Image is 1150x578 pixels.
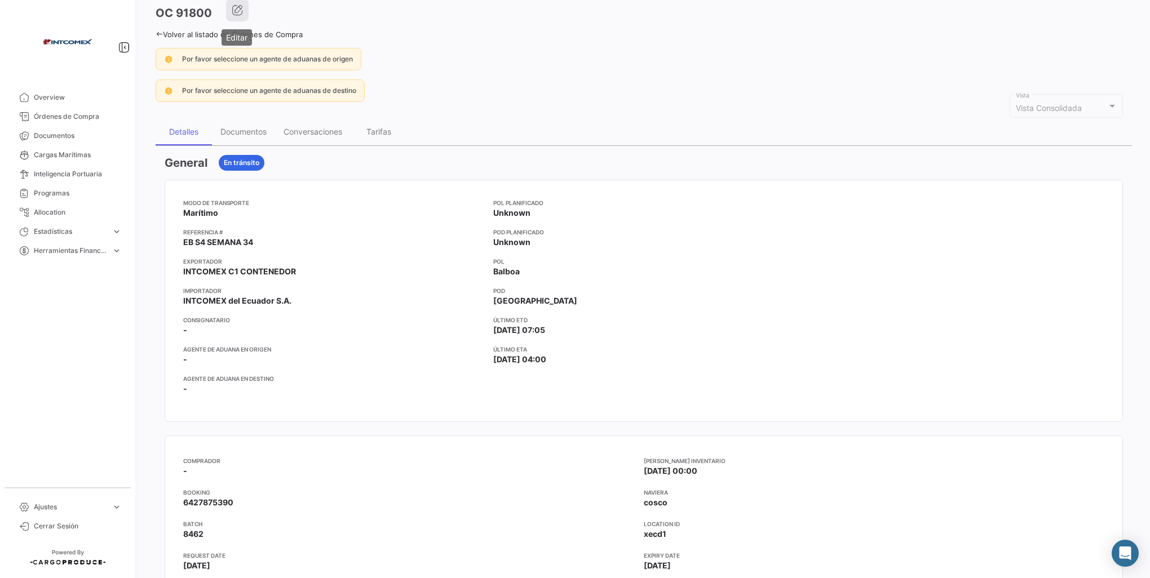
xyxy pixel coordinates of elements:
a: Volver al listado de Órdenes de Compra [156,30,303,39]
span: Overview [34,92,122,103]
span: - [183,354,187,365]
app-card-info-title: Booking [183,488,644,497]
a: Órdenes de Compra [9,107,126,126]
app-card-info-title: Agente de Aduana en Destino [183,374,484,383]
h3: OC 91800 [156,5,212,21]
span: Por favor seleccione un agente de aduanas de destino [182,86,356,95]
span: Balboa [493,266,520,277]
div: Abrir Intercom Messenger [1112,540,1139,567]
app-card-info-title: Comprador [183,456,644,465]
span: Por favor seleccione un agente de aduanas de origen [182,55,353,63]
span: Unknown [493,237,530,248]
a: Inteligencia Portuaria [9,164,126,184]
span: 8462 [183,529,204,539]
span: - [183,466,187,475]
span: Cerrar Sesión [34,521,122,531]
span: Cargas Marítimas [34,150,122,160]
app-card-info-title: Consignatario [183,315,484,324]
span: Órdenes de Compra [34,112,122,122]
app-card-info-title: REQUEST DATE [183,551,644,560]
span: Inteligencia Portuaria [34,169,122,179]
span: Marítimo [183,207,218,219]
span: INTCOMEX del Ecuador S.A. [183,295,291,306]
span: Estadísticas [34,226,107,237]
app-card-info-title: POL Planificado [493,198,794,207]
app-card-info-title: Último ETD [493,315,794,324]
span: EB S4 SEMANA 34 [183,237,253,248]
span: - [183,383,187,394]
mat-select-trigger: Vista Consolidada [1016,103,1082,113]
a: Allocation [9,203,126,222]
span: [DATE] 07:05 [493,324,545,336]
span: Allocation [34,207,122,217]
app-card-info-title: Referencia # [183,228,484,237]
div: Conversaciones [284,127,342,136]
app-card-info-title: Último ETA [493,345,794,354]
span: Herramientas Financieras [34,246,107,256]
a: Documentos [9,126,126,145]
span: 6427875390 [183,497,233,507]
span: INTCOMEX C1 CONTENEDOR [183,266,296,277]
span: [DATE] [183,561,210,570]
span: expand_more [112,226,122,237]
span: expand_more [112,246,122,256]
span: - [183,324,187,336]
div: Detalles [169,127,198,136]
app-card-info-title: Exportador [183,257,484,266]
span: Ajustes [34,502,107,512]
span: xecd1 [644,529,666,539]
app-card-info-title: POD [493,286,794,295]
div: Editar [222,29,252,46]
app-card-info-title: Naviera [644,488,1104,497]
app-card-info-title: [PERSON_NAME] Inventario [644,456,1104,465]
span: [GEOGRAPHIC_DATA] [493,295,577,306]
app-card-info-title: Agente de Aduana en Origen [183,345,484,354]
span: [DATE] 04:00 [493,354,546,365]
app-card-info-title: POL [493,257,794,266]
span: [DATE] 00:00 [644,466,697,475]
span: En tránsito [224,158,259,168]
app-card-info-title: BATCH [183,519,644,528]
span: Unknown [493,207,530,219]
app-card-info-title: LOCATION ID [644,519,1104,528]
h3: General [165,155,207,171]
img: intcomex.png [39,14,96,70]
span: Programas [34,188,122,198]
span: Documentos [34,131,122,141]
span: cosco [644,497,667,507]
div: Tarifas [366,127,391,136]
a: Programas [9,184,126,203]
a: Overview [9,88,126,107]
app-card-info-title: POD Planificado [493,228,794,237]
app-card-info-title: EXPIRY DATE [644,551,1104,560]
a: Cargas Marítimas [9,145,126,164]
app-card-info-title: Modo de Transporte [183,198,484,207]
div: Documentos [220,127,267,136]
app-card-info-title: Importador [183,286,484,295]
span: [DATE] [644,561,671,570]
span: expand_more [112,502,122,512]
